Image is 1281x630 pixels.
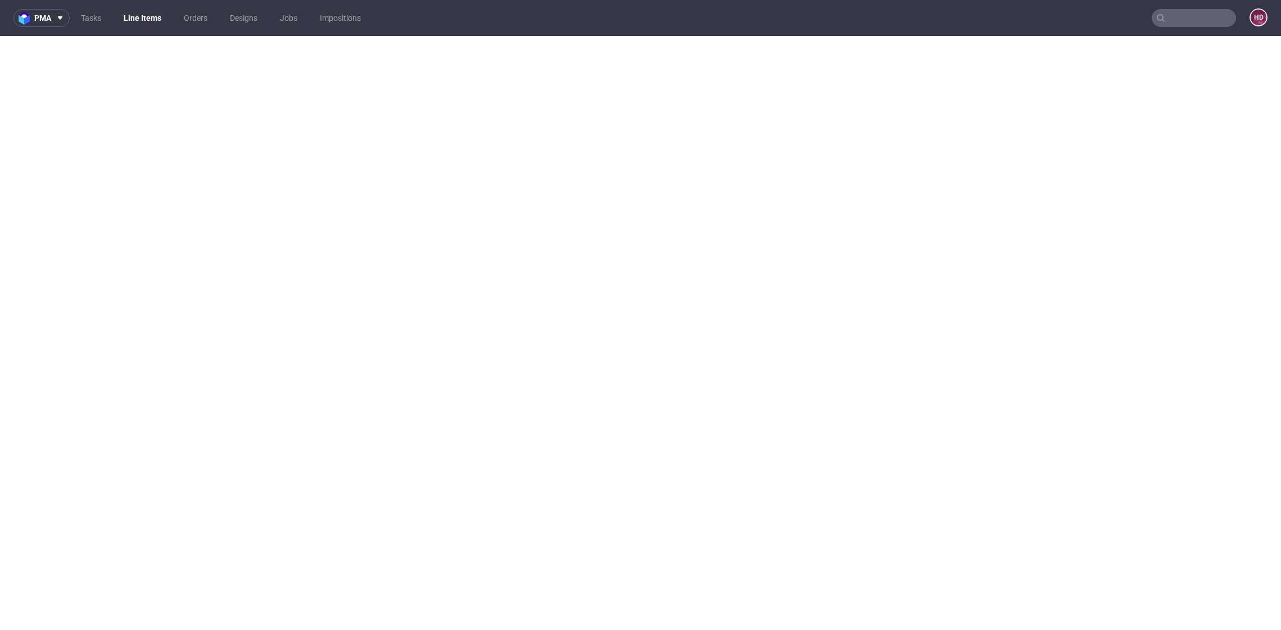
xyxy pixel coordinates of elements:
figcaption: HD [1251,10,1266,25]
span: pma [34,14,51,22]
a: Impositions [313,9,368,27]
a: Jobs [273,9,304,27]
a: Line Items [117,9,168,27]
img: logo [19,12,34,25]
a: Designs [223,9,264,27]
a: Orders [177,9,214,27]
a: Tasks [74,9,108,27]
button: pma [13,9,70,27]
